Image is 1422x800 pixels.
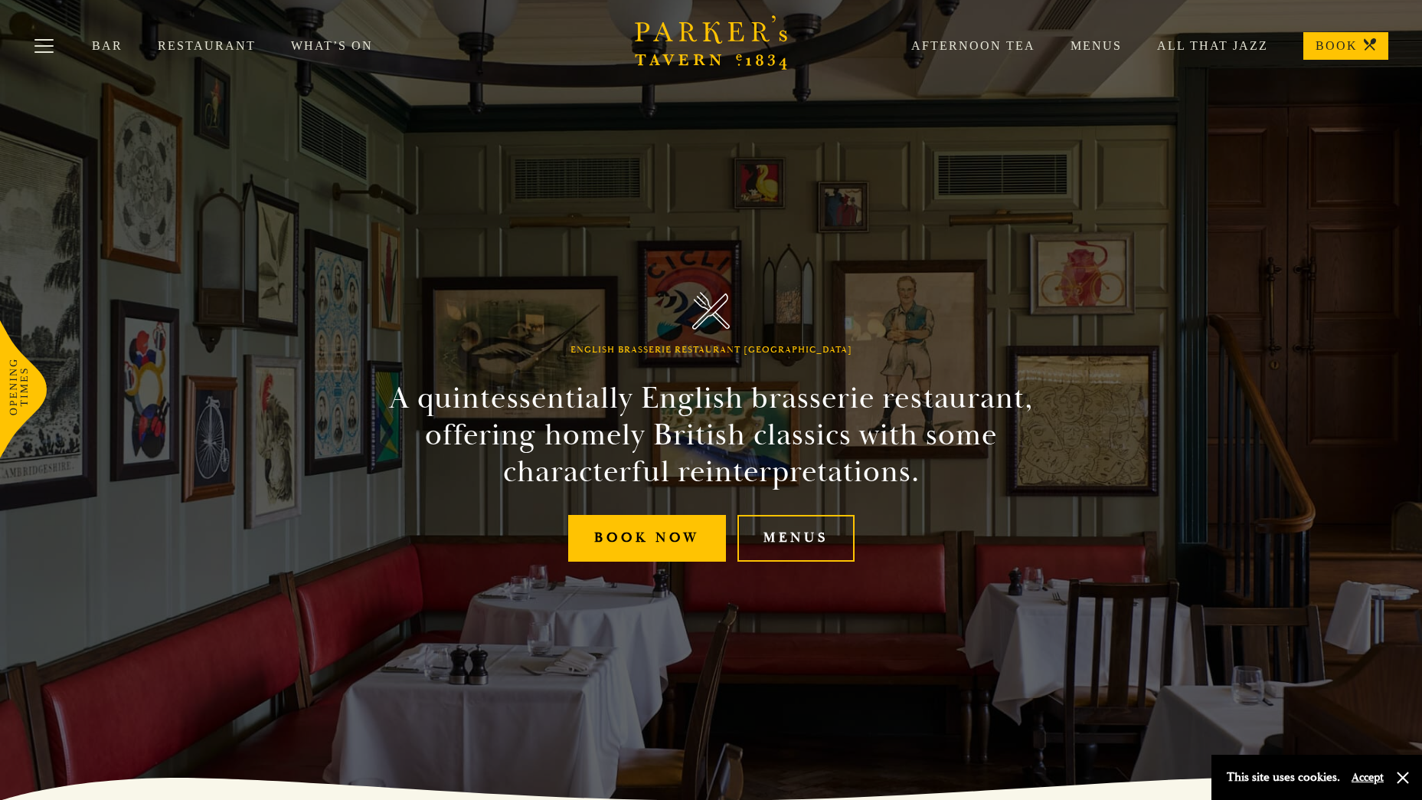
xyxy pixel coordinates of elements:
button: Close and accept [1395,770,1411,785]
h1: English Brasserie Restaurant [GEOGRAPHIC_DATA] [570,345,852,356]
button: Accept [1352,770,1384,785]
h2: A quintessentially English brasserie restaurant, offering homely British classics with some chara... [362,380,1061,490]
a: Book Now [568,515,726,562]
p: This site uses cookies. [1227,766,1340,789]
img: Parker's Tavern Brasserie Cambridge [692,292,730,330]
a: Menus [737,515,855,562]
